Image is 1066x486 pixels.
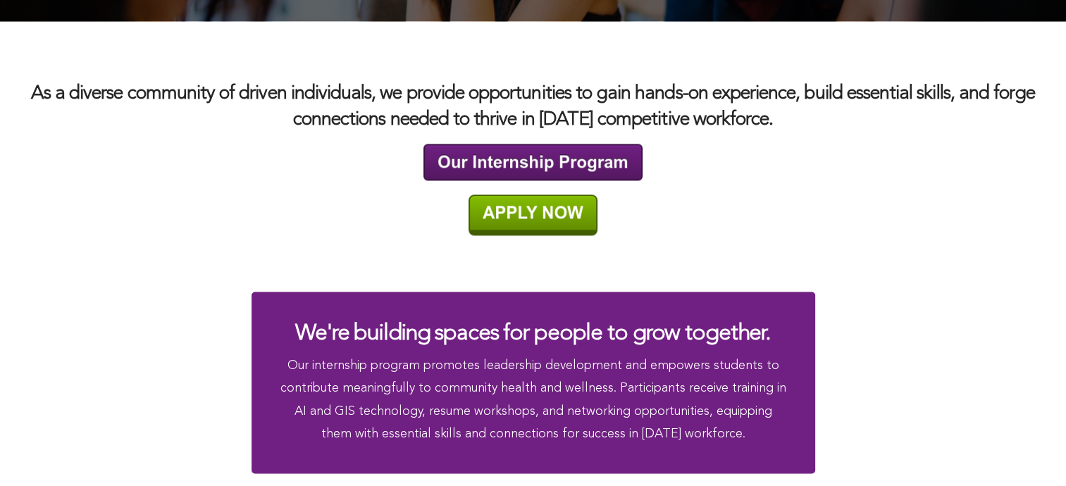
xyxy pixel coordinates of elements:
img: Our Internship Program [423,144,643,180]
img: APPLY NOW [469,194,597,235]
h2: We're building spaces for people to grow together. [280,320,787,347]
iframe: Chat Widget [996,418,1066,486]
span: As a diverse community of driven individuals, we provide opportunities to gain hands-on experienc... [31,85,1035,130]
span: Our internship program promotes leadership development and empowers students to contribute meanin... [280,359,786,440]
